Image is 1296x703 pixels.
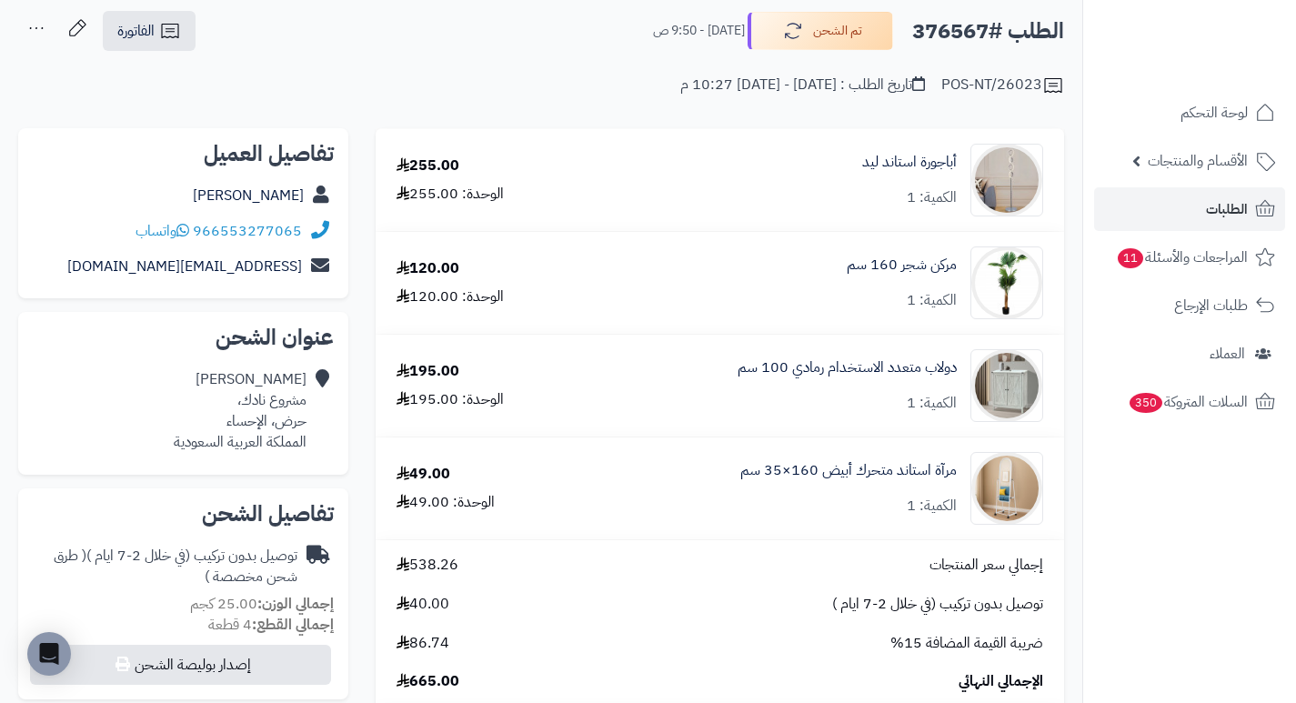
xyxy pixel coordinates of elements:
span: 350 [1130,393,1162,413]
a: 966553277065 [193,220,302,242]
div: 255.00 [397,156,459,176]
span: 665.00 [397,671,459,692]
a: [PERSON_NAME] [193,185,304,206]
a: [EMAIL_ADDRESS][DOMAIN_NAME] [67,256,302,277]
span: توصيل بدون تركيب (في خلال 2-7 ايام ) [832,594,1043,615]
span: ( طرق شحن مخصصة ) [54,545,297,588]
a: أباجورة استاند ليد [862,152,957,173]
span: السلات المتروكة [1128,389,1248,415]
small: 25.00 كجم [190,593,334,615]
div: توصيل بدون تركيب (في خلال 2-7 ايام ) [33,546,297,588]
div: الوحدة: 195.00 [397,389,504,410]
strong: إجمالي الوزن: [257,593,334,615]
div: الكمية: 1 [907,187,957,208]
h2: الطلب #376567 [912,13,1064,50]
img: 1750329234-1-90x90.jpg [971,246,1042,319]
div: تاريخ الطلب : [DATE] - [DATE] 10:27 م [680,75,925,95]
img: 1736344442-220202011313-90x90.jpg [971,144,1042,216]
img: 1753188266-1-90x90.jpg [971,452,1042,525]
div: الوحدة: 120.00 [397,286,504,307]
strong: إجمالي القطع: [252,614,334,636]
small: [DATE] - 9:50 ص [653,22,745,40]
span: العملاء [1210,341,1245,367]
a: مركن شجر 160 سم [847,255,957,276]
h2: عنوان الشحن [33,326,334,348]
img: 1750504737-220605010581-90x90.jpg [971,349,1042,422]
span: الطلبات [1206,196,1248,222]
span: الفاتورة [117,20,155,42]
span: 538.26 [397,555,458,576]
button: تم الشحن [748,12,893,50]
a: لوحة التحكم [1094,91,1285,135]
a: مرآة استاند متحرك أبيض 160×35 سم [740,460,957,481]
div: POS-NT/26023 [941,75,1064,96]
div: الوحدة: 49.00 [397,492,495,513]
span: الإجمالي النهائي [959,671,1043,692]
span: المراجعات والأسئلة [1116,245,1248,270]
div: الكمية: 1 [907,496,957,517]
div: 120.00 [397,258,459,279]
div: الوحدة: 255.00 [397,184,504,205]
h2: تفاصيل العميل [33,143,334,165]
div: 195.00 [397,361,459,382]
span: الأقسام والمنتجات [1148,148,1248,174]
a: طلبات الإرجاع [1094,284,1285,327]
a: الطلبات [1094,187,1285,231]
span: إجمالي سعر المنتجات [929,555,1043,576]
span: لوحة التحكم [1180,100,1248,126]
div: الكمية: 1 [907,290,957,311]
span: 11 [1118,248,1143,268]
div: Open Intercom Messenger [27,632,71,676]
a: الفاتورة [103,11,196,51]
a: السلات المتروكة350 [1094,380,1285,424]
a: المراجعات والأسئلة11 [1094,236,1285,279]
span: طلبات الإرجاع [1174,293,1248,318]
a: واتساب [136,220,189,242]
a: دولاب متعدد الاستخدام رمادي 100 سم [738,357,957,378]
div: [PERSON_NAME] مشروع نادك، حرض، الإحساء المملكة العربية السعودية [174,369,306,452]
a: العملاء [1094,332,1285,376]
img: logo-2.png [1172,14,1279,52]
span: 86.74 [397,633,449,654]
span: 40.00 [397,594,449,615]
div: 49.00 [397,464,450,485]
span: ضريبة القيمة المضافة 15% [890,633,1043,654]
h2: تفاصيل الشحن [33,503,334,525]
div: الكمية: 1 [907,393,957,414]
button: إصدار بوليصة الشحن [30,645,331,685]
small: 4 قطعة [208,614,334,636]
